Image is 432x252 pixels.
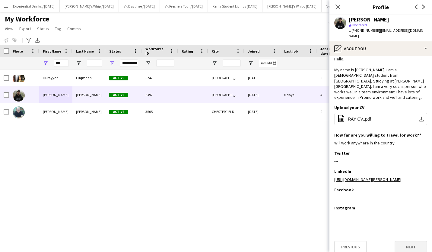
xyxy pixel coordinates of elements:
[39,69,72,86] div: Hurayyah
[37,26,49,31] span: Status
[2,25,16,33] a: View
[334,56,427,100] div: Hello, My name is [PERSON_NAME], I am a [DEMOGRAPHIC_DATA] student from [GEOGRAPHIC_DATA], Studyi...
[54,60,69,67] input: First Name Filter Input
[34,37,41,44] app-action-btn: Export XLSX
[212,60,217,66] button: Open Filter Menu
[248,60,253,66] button: Open Filter Menu
[182,49,193,53] span: Rating
[320,47,345,56] span: Jobs (last 90 days)
[142,69,178,86] div: 5242
[208,69,244,86] div: [GEOGRAPHIC_DATA]
[76,49,94,53] span: Last Name
[55,26,61,31] span: Tag
[284,49,298,53] span: Last job
[334,158,427,164] div: ---
[334,105,364,110] h3: Upload your CV
[160,0,208,12] button: VK Freshers Tour / [DATE]
[262,0,322,12] button: [PERSON_NAME]'s Whip / [DATE]
[334,177,401,182] a: [URL][DOMAIN_NAME][PERSON_NAME]
[349,28,380,33] span: t. [PHONE_NUMBER]
[156,60,174,67] input: Workforce ID Filter Input
[208,86,244,103] div: [GEOGRAPHIC_DATA]
[244,103,281,120] div: [DATE]
[281,86,317,103] div: 6 days
[334,113,427,125] button: RAY CV..pdf
[348,117,371,121] span: RAY CV..pdf
[72,103,106,120] div: [PERSON_NAME]
[67,26,81,31] span: Comms
[334,132,421,138] h3: How far are you willing to travel for work?
[109,76,128,80] span: Active
[119,0,160,12] button: VK Daytime / [DATE]
[87,60,102,67] input: Last Name Filter Input
[317,86,356,103] div: 4
[13,89,25,102] img: Ray Laybourn
[259,60,277,67] input: Joined Filter Input
[145,60,151,66] button: Open Filter Menu
[334,195,427,200] div: ---
[334,150,350,156] h3: Twitter
[35,25,51,33] a: Status
[13,49,23,53] span: Photo
[352,23,367,27] span: Not rated
[317,69,356,86] div: 0
[39,103,72,120] div: [PERSON_NAME]
[109,110,128,114] span: Active
[109,60,115,66] button: Open Filter Menu
[208,0,262,12] button: Xenia Student Living / [DATE]
[39,86,72,103] div: [PERSON_NAME]
[65,25,83,33] a: Comms
[334,169,351,174] h3: LinkedIn
[223,60,241,67] input: City Filter Input
[244,86,281,103] div: [DATE]
[212,49,219,53] span: City
[13,106,25,118] img: Raymond Keddy
[60,0,119,12] button: [PERSON_NAME]'s Whip / [DATE]
[208,103,244,120] div: CHESTERFIELD
[25,37,32,44] app-action-btn: Advanced filters
[19,26,31,31] span: Export
[334,187,354,192] h3: Facebook
[145,47,167,56] span: Workforce ID
[109,93,128,97] span: Active
[5,26,13,31] span: View
[72,86,106,103] div: [PERSON_NAME]
[329,3,432,11] h3: Profile
[349,17,389,22] div: [PERSON_NAME]
[329,41,432,56] div: About you
[17,25,33,33] a: Export
[334,205,355,211] h3: Instagram
[142,103,178,120] div: 3505
[317,103,356,120] div: 0
[13,73,25,85] img: Hurayyah Luqmaan
[52,25,64,33] a: Tag
[334,213,427,218] div: ---
[349,28,425,38] span: | [EMAIL_ADDRESS][DOMAIN_NAME]
[248,49,260,53] span: Joined
[76,60,81,66] button: Open Filter Menu
[142,86,178,103] div: 8392
[334,140,427,146] div: Will work anywhere in the country
[109,49,121,53] span: Status
[5,15,49,24] span: My Workforce
[43,49,61,53] span: First Name
[43,60,48,66] button: Open Filter Menu
[322,0,367,12] button: Veezu Freshers / [DATE]
[244,69,281,86] div: [DATE]
[72,69,106,86] div: Luqmaan
[8,0,60,12] button: Experiential Drinks / [DATE]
